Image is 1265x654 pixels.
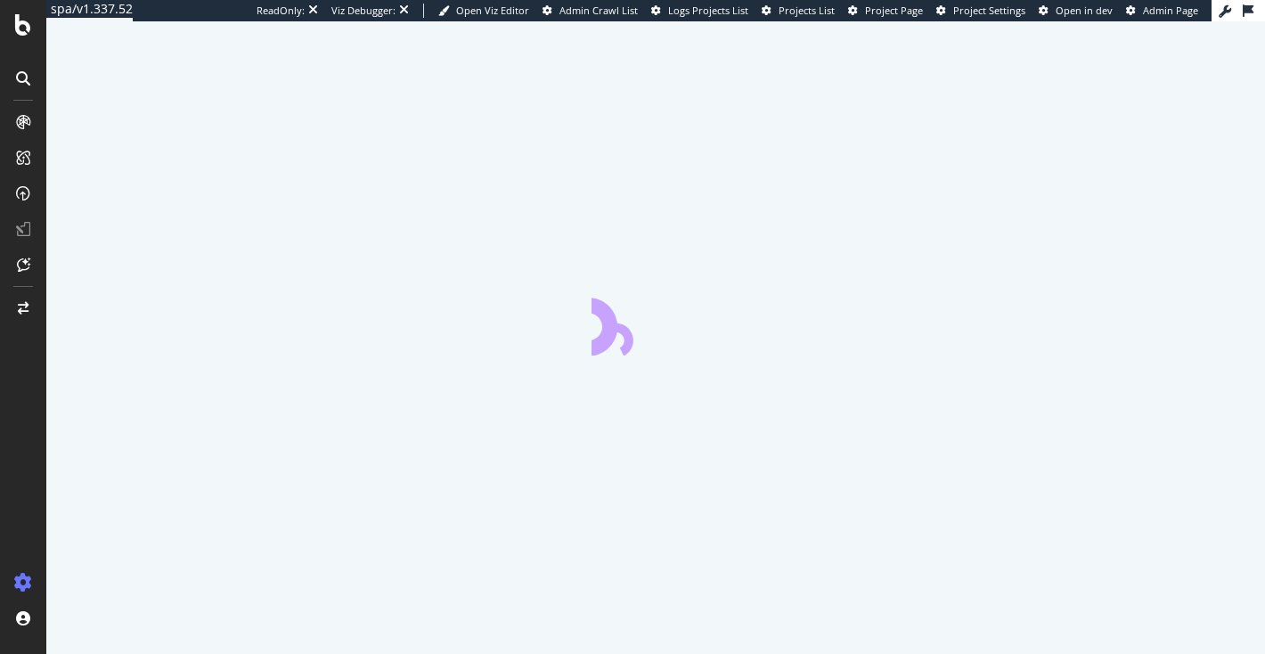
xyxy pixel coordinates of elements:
[1143,4,1198,17] span: Admin Page
[865,4,923,17] span: Project Page
[762,4,835,18] a: Projects List
[651,4,748,18] a: Logs Projects List
[668,4,748,17] span: Logs Projects List
[331,4,396,18] div: Viz Debugger:
[543,4,638,18] a: Admin Crawl List
[456,4,529,17] span: Open Viz Editor
[559,4,638,17] span: Admin Crawl List
[779,4,835,17] span: Projects List
[1126,4,1198,18] a: Admin Page
[848,4,923,18] a: Project Page
[953,4,1025,17] span: Project Settings
[1056,4,1113,17] span: Open in dev
[592,291,720,356] div: animation
[438,4,529,18] a: Open Viz Editor
[936,4,1025,18] a: Project Settings
[257,4,305,18] div: ReadOnly:
[1039,4,1113,18] a: Open in dev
